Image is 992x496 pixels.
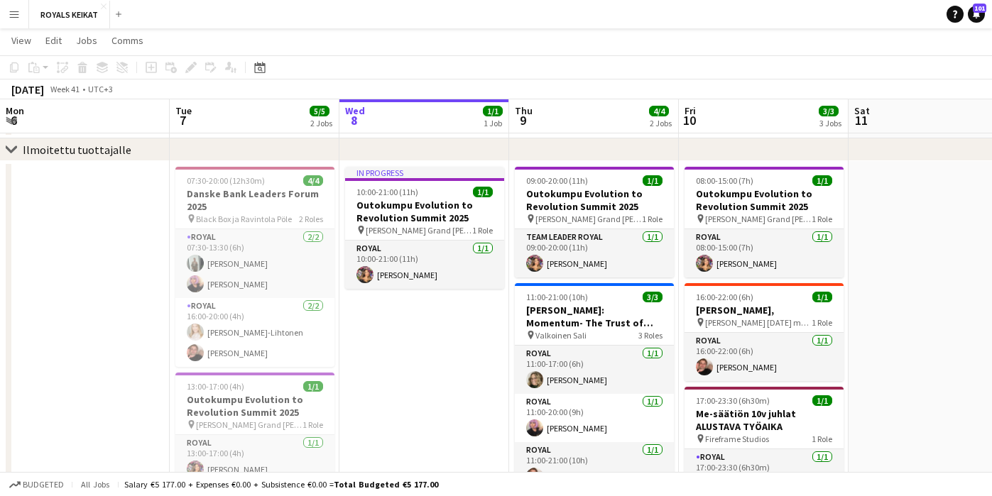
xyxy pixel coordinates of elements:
span: 10:00-21:00 (11h) [356,187,418,197]
span: Fri [685,104,696,117]
a: Comms [106,31,149,50]
span: 10 [682,112,696,128]
span: 16:00-22:00 (6h) [696,292,753,302]
div: 1 Job [484,118,502,128]
span: 4/4 [649,106,669,116]
app-job-card: In progress10:00-21:00 (11h)1/1Outokumpu Evolution to Revolution Summit 2025 [PERSON_NAME] Grand ... [345,167,504,289]
app-job-card: 13:00-17:00 (4h)1/1Outokumpu Evolution to Revolution Summit 2025 [PERSON_NAME] Grand [PERSON_NAME... [175,373,334,483]
span: 8 [343,112,365,128]
h3: Outokumpu Evolution to Revolution Summit 2025 [345,199,504,224]
span: Wed [345,104,365,117]
span: 1/1 [812,175,832,186]
span: [PERSON_NAME] Grand [PERSON_NAME][GEOGRAPHIC_DATA][PERSON_NAME], [PERSON_NAME] [196,419,302,430]
span: View [11,34,31,47]
span: Black Box ja Ravintola Pöle [196,214,292,224]
span: 1 Role [642,214,663,224]
span: Budgeted [23,480,64,490]
span: 1 Role [472,225,493,236]
app-card-role: Royal1/110:00-21:00 (11h)[PERSON_NAME] [345,241,504,289]
span: Thu [515,104,533,117]
app-card-role: Royal2/216:00-20:00 (4h)[PERSON_NAME]-Lihtonen[PERSON_NAME] [175,298,334,367]
span: Fireframe Studios [705,434,769,444]
span: Comms [111,34,143,47]
button: Budgeted [7,477,66,492]
span: 101 [973,4,986,13]
h3: [PERSON_NAME]: Momentum- The Trust of Value [515,304,674,329]
app-job-card: 16:00-22:00 (6h)1/1[PERSON_NAME], [PERSON_NAME] [DATE] maili aiheesta1 RoleRoyal1/116:00-22:00 (6... [685,283,844,381]
span: 2 Roles [299,214,323,224]
span: 3 Roles [638,330,663,341]
a: Jobs [70,31,103,50]
div: In progress [345,167,504,178]
span: 1/1 [812,395,832,406]
div: Ilmoitettu tuottajalle [23,143,131,157]
button: ROYALS KEIKAT [29,1,110,28]
app-card-role: Royal1/111:00-21:00 (10h)[PERSON_NAME] [515,442,674,490]
span: All jobs [78,479,112,490]
span: [PERSON_NAME] Grand [PERSON_NAME][GEOGRAPHIC_DATA][PERSON_NAME], [PERSON_NAME] [705,214,812,224]
span: 1/1 [643,175,663,186]
span: Mon [6,104,24,117]
span: Total Budgeted €5 177.00 [334,479,438,490]
span: 1 Role [302,419,323,430]
span: 11 [852,112,870,128]
h3: [PERSON_NAME], [685,304,844,316]
a: 101 [968,6,985,23]
span: Edit [45,34,62,47]
app-job-card: 08:00-15:00 (7h)1/1Outokumpu Evolution to Revolution Summit 2025 [PERSON_NAME] Grand [PERSON_NAME... [685,167,844,277]
span: 08:00-15:00 (7h) [696,175,753,186]
app-card-role: Royal1/116:00-22:00 (6h)[PERSON_NAME] [685,333,844,381]
span: 1 Role [812,317,832,328]
app-card-role: Royal1/113:00-17:00 (4h)[PERSON_NAME] [175,435,334,483]
span: 7 [173,112,192,128]
span: 07:30-20:00 (12h30m) [187,175,265,186]
span: 6 [4,112,24,128]
a: View [6,31,37,50]
app-card-role: Royal1/108:00-15:00 (7h)[PERSON_NAME] [685,229,844,277]
span: 11:00-21:00 (10h) [526,292,588,302]
span: 1 Role [812,214,832,224]
app-job-card: 09:00-20:00 (11h)1/1Outokumpu Evolution to Revolution Summit 2025 [PERSON_NAME] Grand [PERSON_NAM... [515,167,674,277]
app-card-role: Royal1/111:00-17:00 (6h)[PERSON_NAME] [515,346,674,394]
span: Jobs [76,34,97,47]
span: 3/3 [643,292,663,302]
span: 1/1 [473,187,493,197]
app-job-card: 07:30-20:00 (12h30m)4/4Danske Bank Leaders Forum 2025 Black Box ja Ravintola Pöle2 RolesRoyal2/20... [175,167,334,367]
span: [PERSON_NAME] Grand [PERSON_NAME][GEOGRAPHIC_DATA][PERSON_NAME], [PERSON_NAME] [535,214,642,224]
span: 09:00-20:00 (11h) [526,175,588,186]
span: 3/3 [819,106,839,116]
h3: Outokumpu Evolution to Revolution Summit 2025 [175,393,334,419]
span: 1 Role [812,434,832,444]
span: 1/1 [483,106,503,116]
span: 9 [513,112,533,128]
app-card-role: Team Leader Royal1/109:00-20:00 (11h)[PERSON_NAME] [515,229,674,277]
app-card-role: Royal2/207:30-13:30 (6h)[PERSON_NAME][PERSON_NAME] [175,229,334,298]
span: [PERSON_NAME] Grand [PERSON_NAME][GEOGRAPHIC_DATA][PERSON_NAME], [PERSON_NAME] [366,225,472,236]
span: Week 41 [47,84,82,94]
div: 2 Jobs [650,118,672,128]
h3: Outokumpu Evolution to Revolution Summit 2025 [515,187,674,213]
span: 1/1 [812,292,832,302]
span: 5/5 [310,106,329,116]
h3: Danske Bank Leaders Forum 2025 [175,187,334,213]
div: UTC+3 [88,84,113,94]
span: 1/1 [303,381,323,392]
div: Salary €5 177.00 + Expenses €0.00 + Subsistence €0.00 = [124,479,438,490]
span: Tue [175,104,192,117]
div: 3 Jobs [819,118,841,128]
span: [PERSON_NAME] [DATE] maili aiheesta [705,317,812,328]
span: 17:00-23:30 (6h30m) [696,395,770,406]
span: Sat [854,104,870,117]
span: 13:00-17:00 (4h) [187,381,244,392]
a: Edit [40,31,67,50]
app-card-role: Royal1/111:00-20:00 (9h)[PERSON_NAME] [515,394,674,442]
h3: Me-säätiön 10v juhlat ALUSTAVA TYÖAIKA [685,407,844,433]
app-job-card: 11:00-21:00 (10h)3/3[PERSON_NAME]: Momentum- The Trust of Value Valkoinen Sali3 RolesRoyal1/111:0... [515,283,674,490]
span: Valkoinen Sali [535,330,587,341]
